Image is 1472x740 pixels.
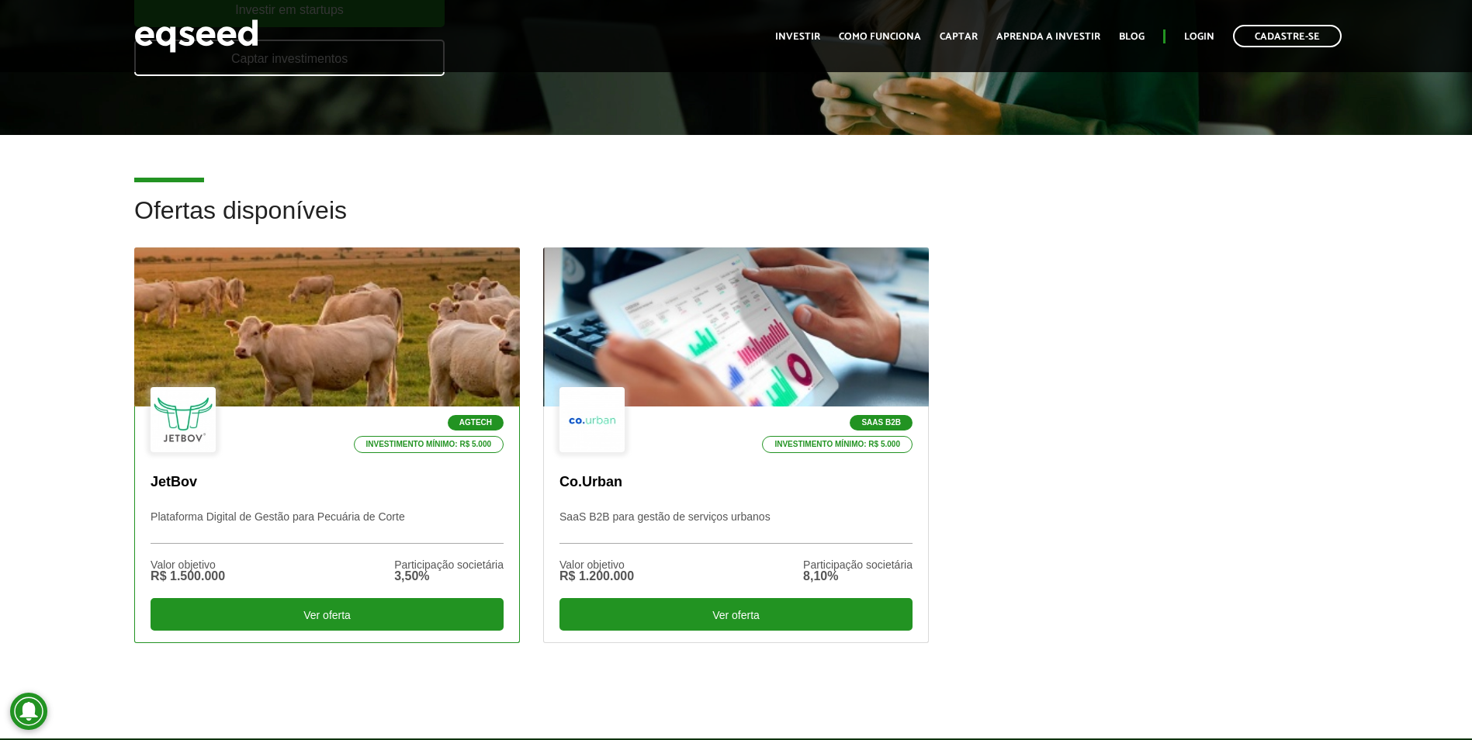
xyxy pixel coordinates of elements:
[1233,25,1342,47] a: Cadastre-se
[1119,32,1145,42] a: Blog
[803,559,913,570] div: Participação societária
[775,32,820,42] a: Investir
[559,598,913,631] div: Ver oferta
[762,436,913,453] p: Investimento mínimo: R$ 5.000
[559,559,634,570] div: Valor objetivo
[134,247,520,643] a: Agtech Investimento mínimo: R$ 5.000 JetBov Plataforma Digital de Gestão para Pecuária de Corte V...
[134,197,1338,247] h2: Ofertas disponíveis
[543,247,929,643] a: SaaS B2B Investimento mínimo: R$ 5.000 Co.Urban SaaS B2B para gestão de serviços urbanos Valor ob...
[448,415,504,431] p: Agtech
[134,16,258,57] img: EqSeed
[839,32,921,42] a: Como funciona
[151,559,225,570] div: Valor objetivo
[996,32,1100,42] a: Aprenda a investir
[940,32,978,42] a: Captar
[559,474,913,491] p: Co.Urban
[850,415,913,431] p: SaaS B2B
[151,510,504,544] p: Plataforma Digital de Gestão para Pecuária de Corte
[151,474,504,491] p: JetBov
[394,559,504,570] div: Participação societária
[151,570,225,583] div: R$ 1.500.000
[559,510,913,544] p: SaaS B2B para gestão de serviços urbanos
[559,570,634,583] div: R$ 1.200.000
[1184,32,1214,42] a: Login
[394,570,504,583] div: 3,50%
[151,598,504,631] div: Ver oferta
[354,436,504,453] p: Investimento mínimo: R$ 5.000
[803,570,913,583] div: 8,10%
